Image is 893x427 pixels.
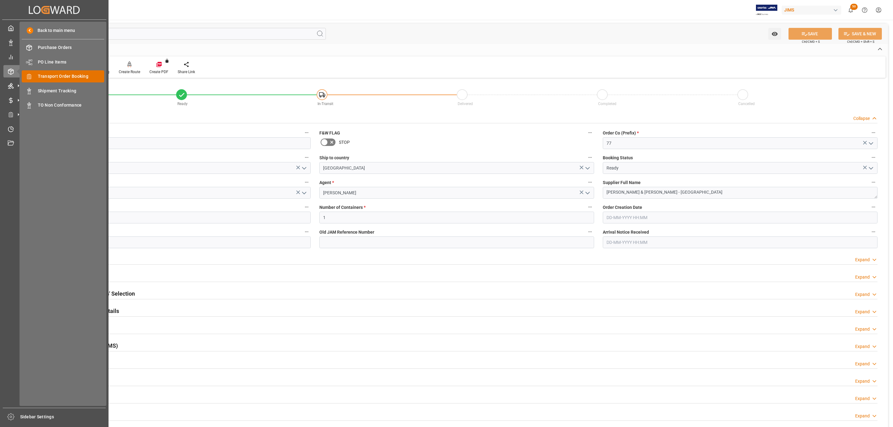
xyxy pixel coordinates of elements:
[586,228,594,236] button: Old JAM Reference Number
[869,178,877,186] button: Supplier Full Name
[319,179,334,186] span: Agent
[782,6,841,15] div: JIMS
[29,28,326,40] input: Search Fields
[119,69,140,75] div: Create Route
[303,203,311,211] button: Supplier Number
[586,153,594,161] button: Ship to country
[603,130,639,136] span: Order Co (Prefix)
[603,179,641,186] span: Supplier Full Name
[844,3,858,17] button: show 50 new notifications
[855,291,870,298] div: Expand
[586,203,594,211] button: Number of Containers *
[838,28,882,40] button: SAVE & NEW
[586,178,594,186] button: Agent *
[38,102,104,108] span: TO Non Conformance
[3,123,105,135] a: Timeslot Management V2
[318,102,333,106] span: In-Transit
[458,102,473,106] span: Delivered
[319,204,366,211] span: Number of Containers
[583,163,592,173] button: open menu
[858,3,872,17] button: Help Center
[603,229,649,236] span: Arrival Notice Received
[855,361,870,367] div: Expand
[38,59,104,65] span: PO Line Items
[22,42,104,54] a: Purchase Orders
[319,229,374,236] span: Old JAM Reference Number
[36,236,311,248] input: DD-MM-YYYY
[299,188,309,198] button: open menu
[22,70,104,82] a: Transport Order Booking
[319,155,349,161] span: Ship to country
[20,414,106,420] span: Sidebar Settings
[603,204,642,211] span: Order Creation Date
[38,44,104,51] span: Purchase Orders
[303,178,311,186] button: Shipment type *
[33,27,75,34] span: Back to main menu
[789,28,832,40] button: SAVE
[850,4,858,10] span: 50
[303,153,311,161] button: Country of Origin (Suffix) *
[3,137,105,149] a: Document Management
[339,139,350,146] span: STOP
[586,129,594,137] button: F&W FLAG
[756,5,777,15] img: Exertis%20JAM%20-%20Email%20Logo.jpg_1722504956.jpg
[603,236,877,248] input: DD-MM-YYYY HH:MM
[855,413,870,419] div: Expand
[319,130,340,136] span: F&W FLAG
[855,257,870,263] div: Expand
[782,4,844,16] button: JIMS
[22,56,104,68] a: PO Line Items
[178,69,195,75] div: Share Link
[855,274,870,280] div: Expand
[3,51,105,63] a: My Reports
[866,163,875,173] button: open menu
[603,212,877,223] input: DD-MM-YYYY HH:MM
[22,85,104,97] a: Shipment Tracking
[855,378,870,385] div: Expand
[177,102,188,106] span: Ready
[738,102,755,106] span: Cancelled
[303,129,311,137] button: JAM Reference Number
[299,163,309,173] button: open menu
[22,99,104,111] a: TO Non Conformance
[869,228,877,236] button: Arrival Notice Received
[38,88,104,94] span: Shipment Tracking
[802,39,820,44] span: Ctrl/CMD + S
[603,187,877,199] textarea: [PERSON_NAME] & [PERSON_NAME] - [GEOGRAPHIC_DATA]
[869,203,877,211] button: Order Creation Date
[855,309,870,315] div: Expand
[855,395,870,402] div: Expand
[38,73,104,80] span: Transport Order Booking
[3,22,105,34] a: My Cockpit
[855,326,870,332] div: Expand
[847,39,874,44] span: Ctrl/CMD + Shift + S
[866,139,875,148] button: open menu
[3,36,105,48] a: Data Management
[853,115,870,122] div: Collapse
[603,155,633,161] span: Booking Status
[303,228,311,236] button: Ready Date *
[36,162,311,174] input: Type to search/select
[768,28,781,40] button: open menu
[583,188,592,198] button: open menu
[598,102,616,106] span: Completed
[855,343,870,350] div: Expand
[869,153,877,161] button: Booking Status
[869,129,877,137] button: Order Co (Prefix) *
